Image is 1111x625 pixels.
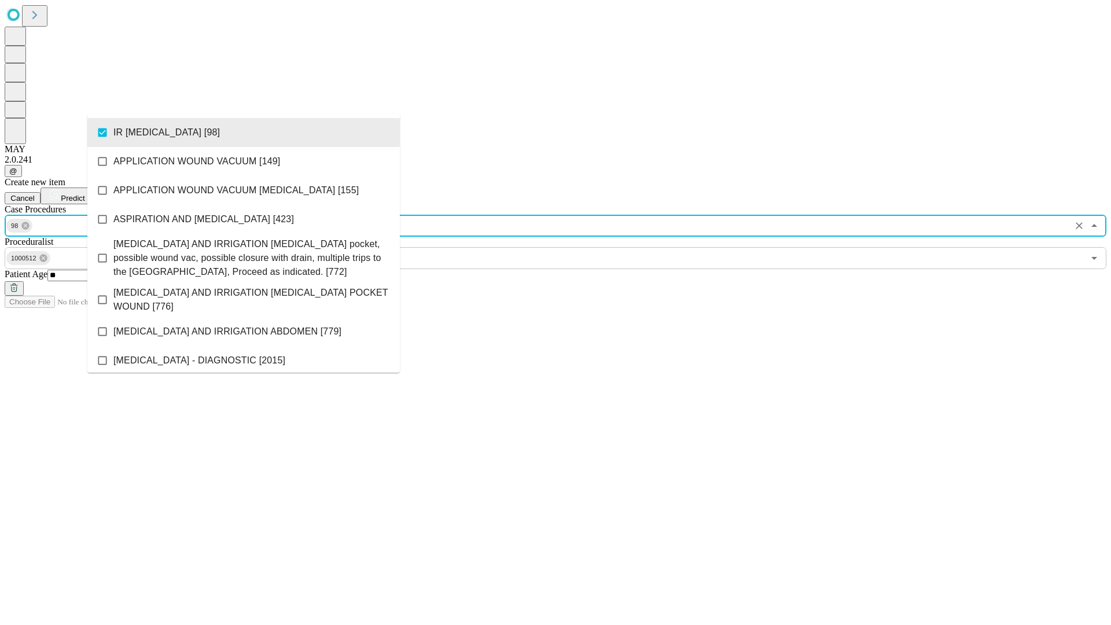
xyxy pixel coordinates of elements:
[5,144,1106,155] div: MAY
[6,219,32,233] div: 98
[5,269,47,279] span: Patient Age
[6,252,41,265] span: 1000512
[6,219,23,233] span: 98
[5,165,22,177] button: @
[1086,250,1102,266] button: Open
[5,177,65,187] span: Create new item
[1071,218,1087,234] button: Clear
[113,325,341,339] span: [MEDICAL_DATA] AND IRRIGATION ABDOMEN [779]
[5,192,41,204] button: Cancel
[113,126,220,139] span: IR [MEDICAL_DATA] [98]
[6,251,50,265] div: 1000512
[113,237,391,279] span: [MEDICAL_DATA] AND IRRIGATION [MEDICAL_DATA] pocket, possible wound vac, possible closure with dr...
[113,354,285,367] span: [MEDICAL_DATA] - DIAGNOSTIC [2015]
[61,194,84,203] span: Predict
[113,212,294,226] span: ASPIRATION AND [MEDICAL_DATA] [423]
[113,286,391,314] span: [MEDICAL_DATA] AND IRRIGATION [MEDICAL_DATA] POCKET WOUND [776]
[9,167,17,175] span: @
[1086,218,1102,234] button: Close
[41,187,94,204] button: Predict
[5,204,66,214] span: Scheduled Procedure
[5,155,1106,165] div: 2.0.241
[113,183,359,197] span: APPLICATION WOUND VACUUM [MEDICAL_DATA] [155]
[5,237,53,247] span: Proceduralist
[113,155,280,168] span: APPLICATION WOUND VACUUM [149]
[10,194,35,203] span: Cancel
